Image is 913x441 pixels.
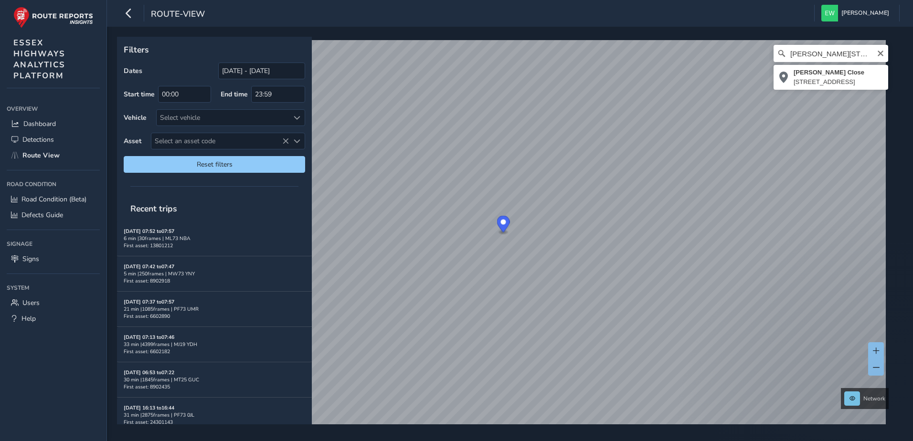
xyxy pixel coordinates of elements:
[21,210,63,220] span: Defects Guide
[22,151,60,160] span: Route View
[131,160,298,169] span: Reset filters
[821,5,892,21] button: [PERSON_NAME]
[124,263,174,270] strong: [DATE] 07:42 to 07:47
[794,68,864,77] div: [PERSON_NAME] Close
[23,119,56,128] span: Dashboard
[124,404,174,411] strong: [DATE] 16:13 to 16:44
[13,7,93,28] img: rr logo
[124,305,305,313] div: 21 min | 1085 frames | PF73 UMR
[124,298,174,305] strong: [DATE] 07:37 to 07:57
[877,48,884,57] button: Clear
[774,45,888,62] input: Search
[151,8,205,21] span: route-view
[124,235,305,242] div: 6 min | 30 frames | ML73 NBA
[124,341,305,348] div: 33 min | 4399 frames | MJ19 YDH
[124,334,174,341] strong: [DATE] 07:13 to 07:46
[7,295,100,311] a: Users
[7,132,100,147] a: Detections
[22,135,54,144] span: Detections
[21,314,36,323] span: Help
[124,376,305,383] div: 30 min | 1845 frames | MT25 GUC
[794,77,864,87] div: [STREET_ADDRESS]
[124,419,173,426] span: First asset: 24301143
[7,102,100,116] div: Overview
[120,40,886,435] canvas: Map
[7,116,100,132] a: Dashboard
[124,383,170,390] span: First asset: 8902435
[7,251,100,267] a: Signs
[841,5,889,21] span: [PERSON_NAME]
[124,348,170,355] span: First asset: 6602182
[7,177,100,191] div: Road Condition
[124,196,184,221] span: Recent trips
[863,395,885,402] span: Network
[124,66,142,75] label: Dates
[289,133,305,149] div: Select an asset code
[7,147,100,163] a: Route View
[124,228,174,235] strong: [DATE] 07:52 to 07:57
[124,270,305,277] div: 5 min | 250 frames | MW73 YNY
[157,110,289,126] div: Select vehicle
[124,369,174,376] strong: [DATE] 06:53 to 07:22
[881,409,903,431] iframe: Intercom live chat
[124,411,305,419] div: 31 min | 2875 frames | PF73 0JL
[497,216,510,235] div: Map marker
[21,195,86,204] span: Road Condition (Beta)
[124,313,170,320] span: First asset: 6602890
[124,156,305,173] button: Reset filters
[124,136,141,146] label: Asset
[22,254,39,263] span: Signs
[124,90,155,99] label: Start time
[7,281,100,295] div: System
[124,242,173,249] span: First asset: 13801212
[821,5,838,21] img: diamond-layout
[13,37,65,81] span: ESSEX HIGHWAYS ANALYTICS PLATFORM
[124,43,305,56] p: Filters
[221,90,248,99] label: End time
[7,311,100,326] a: Help
[7,237,100,251] div: Signage
[22,298,40,307] span: Users
[151,133,289,149] span: Select an asset code
[124,113,147,122] label: Vehicle
[124,277,170,284] span: First asset: 8902918
[7,207,100,223] a: Defects Guide
[7,191,100,207] a: Road Condition (Beta)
